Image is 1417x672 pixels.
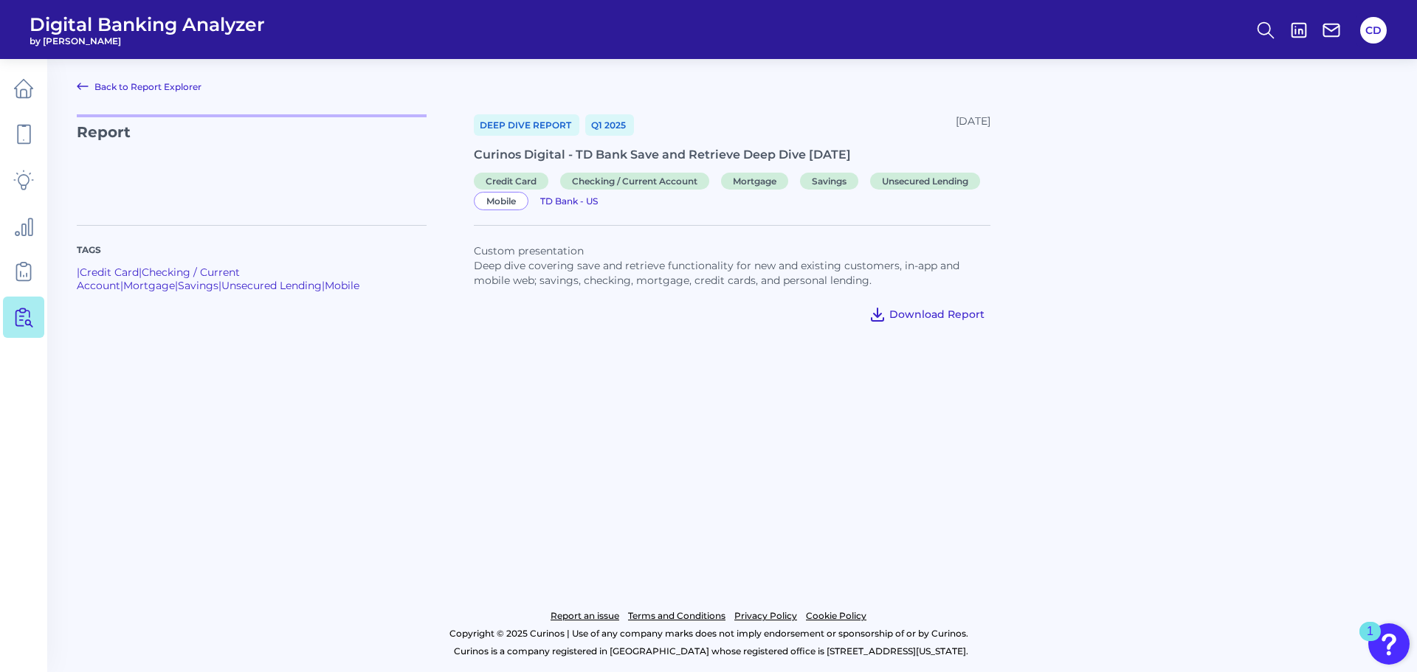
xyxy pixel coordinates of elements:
[806,607,866,625] a: Cookie Policy
[560,173,709,190] span: Checking / Current Account
[77,266,80,279] span: |
[474,173,554,187] a: Credit Card
[221,279,322,292] a: Unsecured Lending
[800,173,864,187] a: Savings
[77,243,427,257] p: Tags
[721,173,788,190] span: Mortgage
[123,279,175,292] a: Mortgage
[889,308,985,321] span: Download Report
[474,258,990,288] p: Deep dive covering save and retrieve functionality for new and existing customers, in-app and mob...
[474,192,528,210] span: Mobile
[1368,623,1410,665] button: Open Resource Center, 1 new notification
[1367,631,1373,651] div: 1
[474,193,534,207] a: Mobile
[863,302,990,326] button: Download Report
[628,607,725,625] a: Terms and Conditions
[870,173,986,187] a: Unsecured Lending
[721,173,794,187] a: Mortgage
[77,114,427,207] p: Report
[540,193,598,207] a: TD Bank - US
[175,279,178,292] span: |
[77,642,1345,660] p: Curinos is a company registered in [GEOGRAPHIC_DATA] whose registered office is [STREET_ADDRESS][...
[585,114,634,136] a: Q1 2025
[120,279,123,292] span: |
[30,13,265,35] span: Digital Banking Analyzer
[218,279,221,292] span: |
[474,114,579,136] a: Deep Dive Report
[734,607,797,625] a: Privacy Policy
[72,625,1345,642] p: Copyright © 2025 Curinos | Use of any company marks does not imply endorsement or sponsorship of ...
[560,173,715,187] a: Checking / Current Account
[325,279,359,292] a: Mobile
[551,607,619,625] a: Report an issue
[870,173,980,190] span: Unsecured Lending
[956,114,990,136] div: [DATE]
[178,279,218,292] a: Savings
[139,266,142,279] span: |
[474,173,548,190] span: Credit Card
[322,279,325,292] span: |
[1360,17,1387,44] button: CD
[77,77,201,95] a: Back to Report Explorer
[800,173,858,190] span: Savings
[80,266,139,279] a: Credit Card
[474,244,584,257] span: Custom presentation
[540,195,598,207] span: TD Bank - US
[474,148,990,162] div: Curinos Digital - TD Bank Save and Retrieve Deep Dive [DATE]
[77,266,240,292] a: Checking / Current Account
[30,35,265,46] span: by [PERSON_NAME]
